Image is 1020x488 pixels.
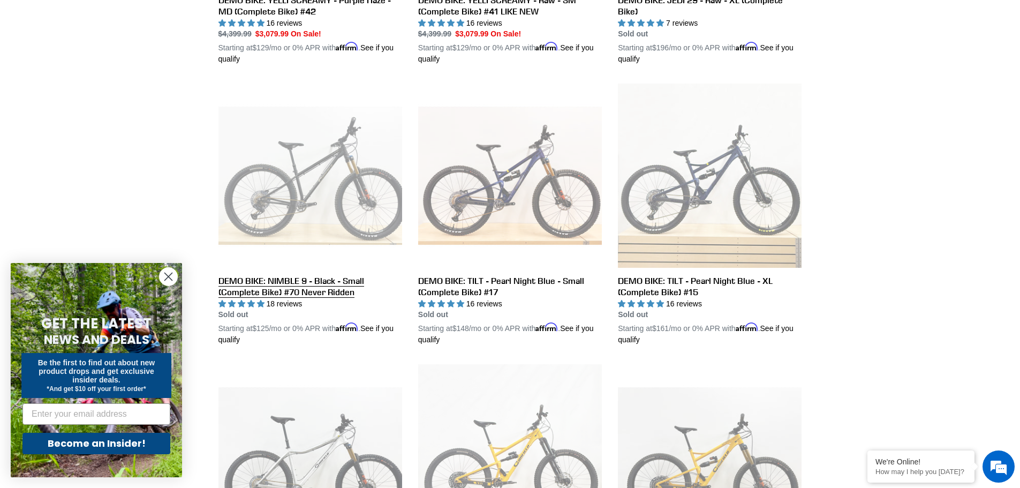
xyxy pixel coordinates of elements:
[41,314,152,333] span: GET THE LATEST
[38,358,155,384] span: Be the first to find out about new product drops and get exclusive insider deals.
[62,135,148,243] span: We're online!
[22,403,170,425] input: Enter your email address
[47,385,146,393] span: *And get $10 off your first order*
[875,468,966,476] p: How may I help you today?
[12,59,28,75] div: Navigation go back
[5,292,204,330] textarea: Type your message and hit 'Enter'
[34,54,61,80] img: d_696896380_company_1647369064580_696896380
[72,60,196,74] div: Chat with us now
[22,433,170,454] button: Become an Insider!
[875,457,966,466] div: We're Online!
[44,331,149,348] span: NEWS AND DEALS
[176,5,201,31] div: Minimize live chat window
[159,267,178,286] button: Close dialog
